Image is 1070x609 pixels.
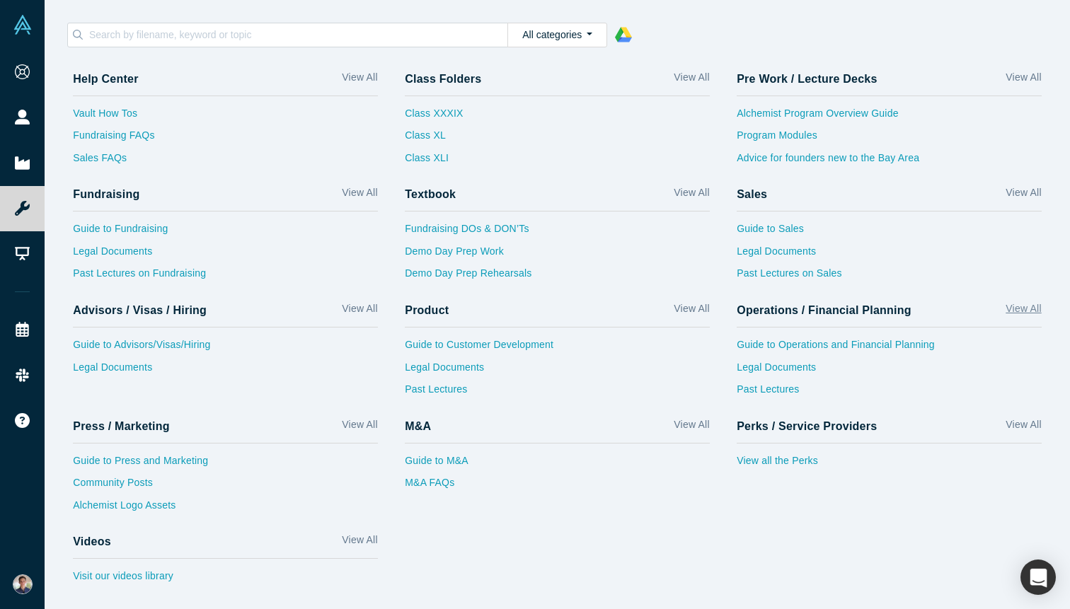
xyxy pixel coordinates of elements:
img: Andres Meiners's Account [13,574,33,594]
a: Legal Documents [405,360,710,383]
button: All categories [507,23,607,47]
a: Legal Documents [73,244,378,267]
a: Class XL [405,128,463,151]
a: View All [674,70,709,91]
h4: Product [405,303,449,317]
a: Fundraising DOs & DON’Ts [405,221,710,244]
a: View All [342,70,377,91]
a: Legal Documents [737,360,1042,383]
a: Past Lectures [737,382,1042,405]
a: Guide to Fundraising [73,221,378,244]
a: View All [342,185,377,206]
h4: Class Folders [405,72,481,86]
a: Visit our videos library [73,569,378,591]
a: Past Lectures on Fundraising [73,266,378,289]
h4: Textbook [405,187,456,201]
a: View All [1006,185,1041,206]
a: Guide to M&A [405,453,710,476]
a: View All [1006,301,1041,322]
a: View All [342,533,377,553]
a: View all the Perks [737,453,1042,476]
a: View All [674,417,709,438]
a: View All [674,301,709,322]
a: Vault How Tos [73,106,378,129]
a: Alchemist Logo Assets [73,498,378,521]
h4: M&A [405,419,431,433]
a: Legal Documents [737,244,1042,267]
a: Legal Documents [73,360,378,383]
a: View All [1006,70,1041,91]
h4: Operations / Financial Planning [737,303,911,317]
a: Advice for founders new to the Bay Area [737,151,1042,173]
a: Alchemist Program Overview Guide [737,106,1042,129]
a: Community Posts [73,475,378,498]
a: View All [1006,417,1041,438]
h4: Pre Work / Lecture Decks [737,72,877,86]
a: Demo Day Prep Work [405,244,710,267]
a: Guide to Customer Development [405,337,710,360]
h4: Perks / Service Providers [737,419,877,433]
a: Guide to Advisors/Visas/Hiring [73,337,378,360]
a: Sales FAQs [73,151,378,173]
img: Alchemist Vault Logo [13,15,33,35]
h4: Advisors / Visas / Hiring [73,303,207,317]
h4: Sales [737,187,767,201]
a: M&A FAQs [405,475,710,498]
h4: Fundraising [73,187,139,201]
a: Past Lectures on Sales [737,266,1042,289]
h4: Help Center [73,72,138,86]
h4: Videos [73,535,111,548]
a: View All [342,301,377,322]
a: Class XXXIX [405,106,463,129]
a: Guide to Sales [737,221,1042,244]
a: Past Lectures [405,382,710,405]
a: Program Modules [737,128,1042,151]
a: Demo Day Prep Rehearsals [405,266,710,289]
a: Class XLI [405,151,463,173]
a: Guide to Press and Marketing [73,453,378,476]
a: View All [674,185,709,206]
h4: Press / Marketing [73,419,170,433]
input: Search by filename, keyword or topic [88,25,507,44]
a: View All [342,417,377,438]
a: Guide to Operations and Financial Planning [737,337,1042,360]
a: Fundraising FAQs [73,128,378,151]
